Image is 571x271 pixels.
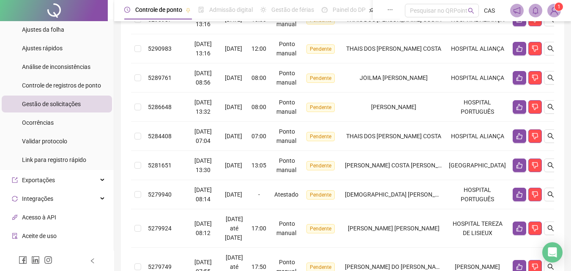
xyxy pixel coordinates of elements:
span: dislike [532,104,538,110]
span: Admissão digital [209,6,253,13]
span: Pendente [306,161,335,170]
span: [PERSON_NAME] DO [PERSON_NAME] [345,263,446,270]
span: api [12,214,18,220]
span: Ponto manual [276,41,296,57]
span: instagram [44,256,52,264]
span: Exportações [22,177,55,183]
span: search [468,8,474,14]
span: 07:00 [251,133,266,140]
span: 1 [557,4,560,10]
span: Painel do DP [333,6,366,13]
span: Validar protocolo [22,138,67,145]
span: [DATE] [225,104,242,110]
td: HOSPITAL ALIANÇA [445,122,509,151]
span: Pendente [306,44,335,54]
span: [PERSON_NAME] [371,104,416,110]
span: [DATE] até [DATE] [225,216,243,241]
span: Pendente [306,103,335,112]
span: dislike [532,74,538,81]
span: clock-circle [124,7,130,13]
span: [DATE] [225,162,242,169]
span: search [547,225,554,232]
span: 5290983 [148,45,172,52]
span: THAIS DOS [PERSON_NAME] COSTA [346,133,441,140]
span: Ponto manual [276,128,296,144]
span: Controle de registros de ponto [22,82,101,89]
span: - [258,191,260,198]
span: 5279924 [148,225,172,232]
span: [DATE] 13:32 [194,99,212,115]
span: search [547,104,554,110]
span: [DATE] 08:12 [194,220,212,236]
span: search [547,45,554,52]
td: HOSPITAL ALIANÇA [445,63,509,93]
span: linkedin [31,256,40,264]
span: Pendente [306,74,335,83]
span: [DATE] [225,191,242,198]
span: sync [12,196,18,202]
span: [PERSON_NAME] COSTA [PERSON_NAME] [345,162,456,169]
td: HOSPITAL PORTUGUÊS [445,180,509,209]
span: Gestão de férias [271,6,314,13]
span: search [547,162,554,169]
span: [DEMOGRAPHIC_DATA] [PERSON_NAME] DE [PERSON_NAME] [345,191,508,198]
span: like [516,162,523,169]
span: Integrações [22,195,53,202]
span: facebook [19,256,27,264]
span: Atestado [274,191,298,198]
span: 08:00 [251,104,266,110]
span: 17:00 [251,225,266,232]
span: [DATE] 07:04 [194,128,212,144]
span: Acesso à API [22,214,56,221]
span: CAS [484,6,495,15]
span: Gestão de solicitações [22,101,81,107]
span: Ponto manual [276,99,296,115]
td: [GEOGRAPHIC_DATA] [445,151,509,180]
span: dislike [532,45,538,52]
span: search [547,133,554,140]
span: Pendente [306,190,335,200]
span: Ajustes da folha [22,26,64,33]
span: left [90,258,96,264]
span: sun [260,7,266,13]
span: Ponto manual [276,220,296,236]
span: search [547,263,554,270]
span: audit [12,233,18,239]
td: HOSPITAL ALIANÇA [445,34,509,63]
span: Pendente [306,224,335,233]
span: [DATE] [225,45,242,52]
span: 08:00 [251,74,266,81]
span: THAIS DOS [PERSON_NAME] COSTA [346,45,441,52]
span: notification [513,7,521,14]
span: search [547,191,554,198]
span: dislike [532,191,538,198]
span: 17:50 [251,263,266,270]
span: search [547,74,554,81]
span: Ocorrências [22,119,54,126]
img: 12115 [548,4,560,17]
span: 5279749 [148,263,172,270]
span: dislike [532,225,538,232]
span: [DATE] 13:16 [194,41,212,57]
span: [PERSON_NAME] [PERSON_NAME] [348,225,440,232]
span: Ajustes rápidos [22,45,63,52]
span: Link para registro rápido [22,156,86,163]
span: Pendente [306,132,335,141]
span: dislike [532,162,538,169]
span: dislike [532,263,538,270]
span: export [12,177,18,183]
sup: Atualize o seu contato no menu Meus Dados [555,3,563,11]
span: [DATE] 08:56 [194,70,212,86]
span: [DATE] [225,133,242,140]
span: like [516,225,523,232]
td: HOSPITAL TEREZA DE LISIEUX [445,209,509,248]
span: like [516,74,523,81]
span: Controle de ponto [135,6,182,13]
span: [DATE] 08:14 [194,186,212,203]
span: 13:05 [251,162,266,169]
span: 5279940 [148,191,172,198]
span: like [516,45,523,52]
td: HOSPITAL PORTUGUÊS [445,93,509,122]
span: 12:00 [251,45,266,52]
span: Aceite de uso [22,233,57,239]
